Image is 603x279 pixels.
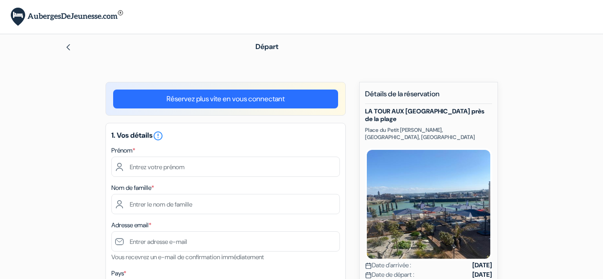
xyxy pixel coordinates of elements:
img: calendar.svg [365,262,372,269]
label: Nom de famille [111,183,154,193]
input: Entrer le nom de famille [111,194,340,214]
img: left_arrow.svg [65,44,72,51]
input: Entrer adresse e-mail [111,231,340,252]
strong: [DATE] [472,261,492,270]
span: Départ [255,42,278,51]
i: error_outline [153,130,163,141]
img: calendar.svg [365,272,372,279]
h5: LA TOUR AUX [GEOGRAPHIC_DATA] près de la plage [365,108,492,123]
a: error_outline [153,130,163,140]
img: AubergesDeJeunesse.com [11,8,123,26]
input: Entrez votre prénom [111,157,340,177]
p: Place du Petit [PERSON_NAME], [GEOGRAPHIC_DATA], [GEOGRAPHIC_DATA] [365,126,492,141]
small: Vous recevrez un e-mail de confirmation immédiatement [111,253,264,261]
span: Date d'arrivée : [365,261,411,270]
a: Réservez plus vite en vous connectant [113,90,338,108]
label: Adresse email [111,220,151,230]
label: Prénom [111,146,135,155]
label: Pays [111,269,126,278]
h5: Détails de la réservation [365,90,492,104]
h5: 1. Vos détails [111,130,340,141]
